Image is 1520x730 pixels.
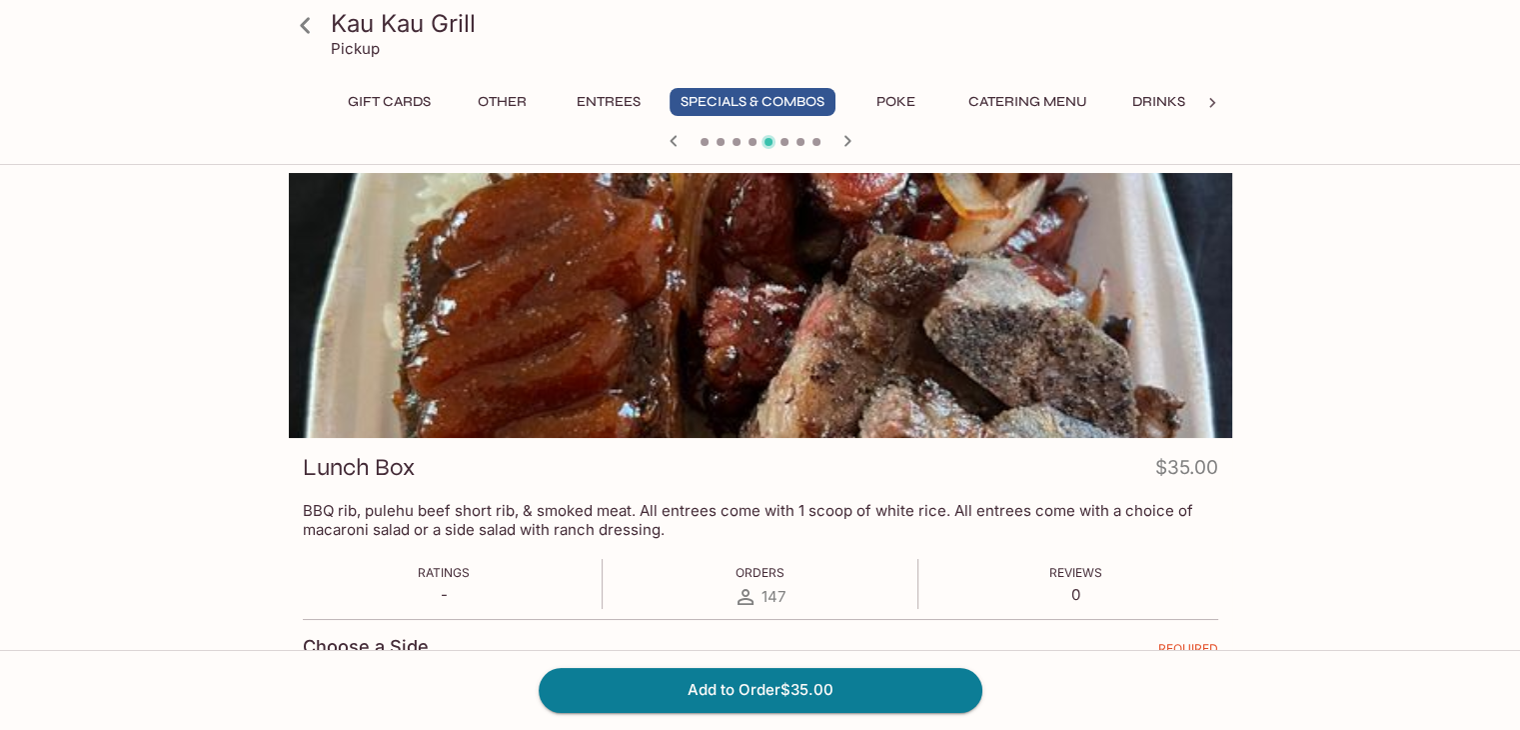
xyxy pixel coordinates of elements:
h3: Lunch Box [303,452,415,483]
button: Drinks [1114,88,1204,116]
p: - [418,585,470,604]
div: Lunch Box [289,173,1232,438]
button: Specials & Combos [670,88,835,116]
h4: $35.00 [1155,452,1218,491]
p: BBQ rib, pulehu beef short rib, & smoked meat. All entrees come with 1 scoop of white rice. All e... [303,501,1218,539]
span: Reviews [1049,565,1102,580]
h3: Kau Kau Grill [331,8,1224,39]
span: 147 [761,587,785,606]
span: Ratings [418,565,470,580]
h4: Choose a Side [303,636,429,658]
button: Entrees [564,88,654,116]
button: Poke [851,88,941,116]
p: Pickup [331,39,380,58]
span: REQUIRED [1158,641,1218,664]
button: Catering Menu [957,88,1098,116]
span: Orders [736,565,784,580]
p: 0 [1049,585,1102,604]
button: Gift Cards [337,88,442,116]
button: Add to Order$35.00 [539,668,982,712]
button: Other [458,88,548,116]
